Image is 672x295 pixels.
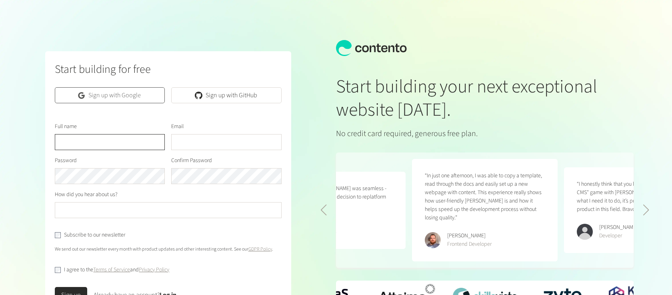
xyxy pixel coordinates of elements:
h2: Start building for free [55,61,282,78]
a: Terms of Service [93,266,130,274]
p: “In just one afternoon, I was able to copy a template, read through the docs and easily set up a ... [425,172,545,222]
div: Frontend Developer [447,240,492,249]
div: [PERSON_NAME] [599,223,638,232]
div: Previous slide [320,205,327,216]
a: Sign up with Google [55,87,165,103]
img: Erik Galiana Farell [425,232,441,248]
label: Full name [55,122,77,131]
h1: Start building your next exceptional website [DATE]. [336,75,605,121]
label: How did you hear about us? [55,191,118,199]
a: Sign up with GitHub [171,87,282,103]
label: Confirm Password [171,157,212,165]
label: Subscribe to our newsletter [64,231,125,239]
p: No credit card required, generous free plan. [336,128,605,140]
a: GDPR Policy [248,246,272,253]
label: Email [171,122,184,131]
p: We send out our newsletter every month with product updates and other interesting content. See our . [55,246,282,253]
a: Privacy Policy [139,266,169,274]
img: Kevin Abatan [577,224,593,240]
div: [PERSON_NAME] [447,232,492,240]
label: I agree to the and [64,266,169,274]
label: Password [55,157,77,165]
figure: 1 / 5 [412,159,558,261]
div: Next slide [643,205,650,216]
div: Developer [599,232,638,240]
